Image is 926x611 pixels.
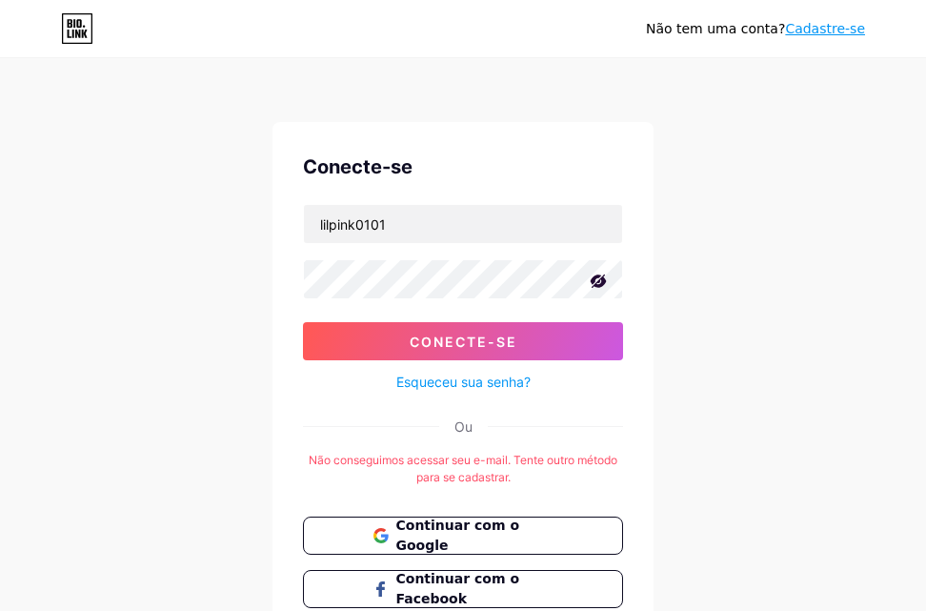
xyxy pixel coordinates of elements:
[396,571,520,606] font: Continuar com o Facebook
[454,418,473,435] font: Ou
[303,517,623,555] button: Continuar com o Google
[303,322,623,360] button: Conecte-se
[396,518,520,553] font: Continuar com o Google
[396,372,531,392] a: Esqueceu sua senha?
[410,334,517,350] font: Conecte-se
[303,155,413,178] font: Conecte-se
[303,570,623,608] button: Continuar com o Facebook
[304,205,622,243] input: Nome de usuário
[396,374,531,390] font: Esqueceu sua senha?
[646,21,785,36] font: Não tem uma conta?
[309,453,617,484] font: Não conseguimos acessar seu e-mail. Tente outro método para se cadastrar.
[785,21,865,36] a: Cadastre-se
